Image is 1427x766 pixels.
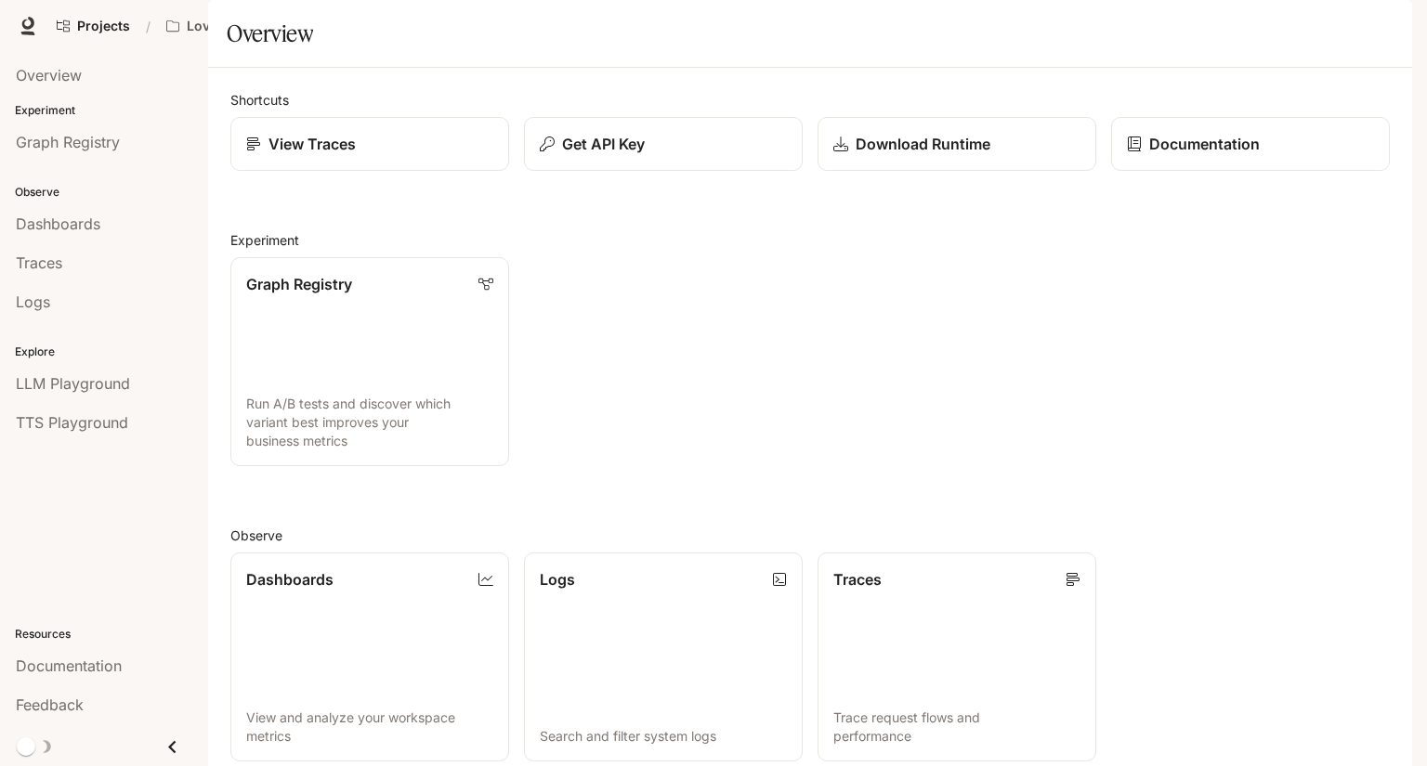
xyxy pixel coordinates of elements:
[833,568,882,591] p: Traces
[524,552,803,761] a: LogsSearch and filter system logs
[856,133,990,155] p: Download Runtime
[1149,133,1260,155] p: Documentation
[246,273,352,295] p: Graph Registry
[230,230,1390,250] h2: Experiment
[246,568,334,591] p: Dashboards
[540,568,575,591] p: Logs
[227,15,313,52] h1: Overview
[230,526,1390,545] h2: Observe
[524,117,803,171] button: Get API Key
[562,133,645,155] p: Get API Key
[833,708,1080,746] p: Trace request flows and performance
[230,117,509,171] a: View Traces
[268,133,356,155] p: View Traces
[818,552,1096,761] a: TracesTrace request flows and performance
[138,17,158,36] div: /
[246,708,493,746] p: View and analyze your workspace metrics
[77,19,130,34] span: Projects
[230,90,1390,110] h2: Shortcuts
[230,552,509,761] a: DashboardsView and analyze your workspace metrics
[818,117,1096,171] a: Download Runtime
[48,7,138,45] a: Go to projects
[187,19,280,34] p: Love Bird Cam
[158,7,308,45] button: All workspaces
[540,727,787,746] p: Search and filter system logs
[246,395,493,450] p: Run A/B tests and discover which variant best improves your business metrics
[230,257,509,466] a: Graph RegistryRun A/B tests and discover which variant best improves your business metrics
[1111,117,1390,171] a: Documentation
